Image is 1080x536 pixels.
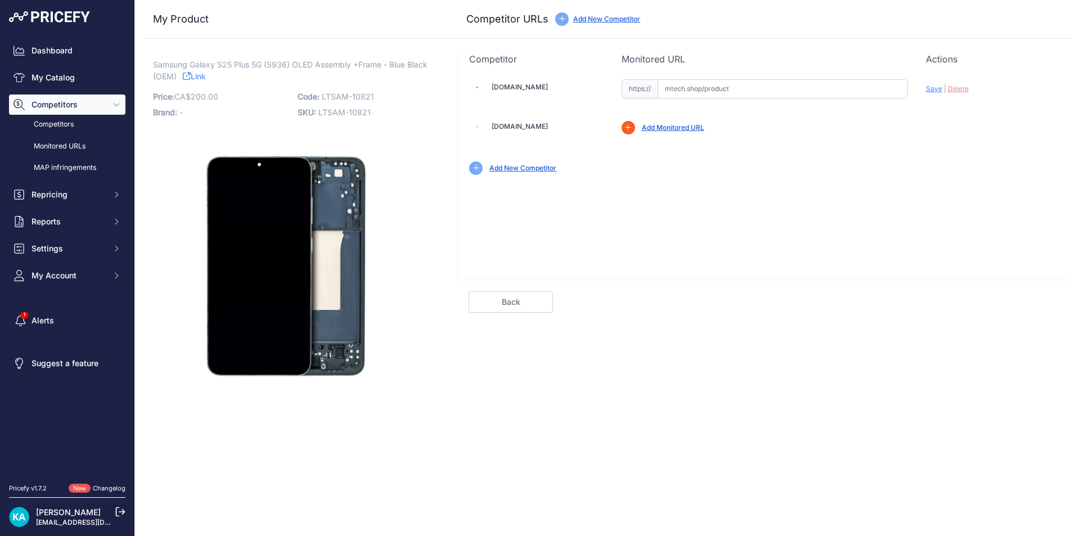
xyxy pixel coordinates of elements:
a: [DOMAIN_NAME] [492,122,548,130]
button: Reports [9,211,125,232]
span: Samsung Galaxy S25 Plus 5G (S936) OLED Assembly +Frame - Blue Black (OEM) [153,57,427,83]
a: Dashboard [9,40,125,61]
a: Link [183,69,206,83]
img: Pricefy Logo [9,11,90,22]
button: Competitors [9,94,125,115]
input: mtech.shop/product [658,79,908,98]
a: [EMAIL_ADDRESS][DOMAIN_NAME] [36,518,154,526]
a: Changelog [93,484,125,492]
span: | [944,84,946,93]
p: Monitored URL [622,52,908,66]
span: Price: [153,92,174,101]
a: Back [469,291,553,313]
a: Monitored URLs [9,137,125,156]
span: SKU: [298,107,316,117]
a: Competitors [9,115,125,134]
p: CA$ [153,89,291,105]
a: Add New Competitor [489,164,556,172]
button: My Account [9,265,125,286]
a: [DOMAIN_NAME] [492,83,548,91]
p: Actions [926,52,1060,66]
span: Repricing [31,189,105,200]
nav: Sidebar [9,40,125,470]
button: Repricing [9,184,125,205]
a: Add Monitored URL [642,123,704,132]
h3: Competitor URLs [466,11,548,27]
span: Settings [31,243,105,254]
span: My Account [31,270,105,281]
a: My Catalog [9,67,125,88]
div: Pricefy v1.7.2 [9,484,47,493]
span: Save [926,84,942,93]
a: [PERSON_NAME] [36,507,101,517]
a: Alerts [9,310,125,331]
a: MAP infringements [9,158,125,178]
span: Competitors [31,99,105,110]
h3: My Product [153,11,435,27]
span: LTSAM-10821 [318,107,371,117]
span: Delete [948,84,969,93]
span: Reports [31,216,105,227]
span: New [69,484,91,493]
span: Brand: [153,107,177,117]
p: Competitor [469,52,603,66]
span: https:// [622,79,658,98]
span: 200.00 [191,92,218,101]
button: Settings [9,238,125,259]
a: Suggest a feature [9,353,125,373]
span: Code: [298,92,319,101]
span: - [179,107,183,117]
a: Add New Competitor [573,15,640,23]
span: LTSAM-10821 [322,92,374,101]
